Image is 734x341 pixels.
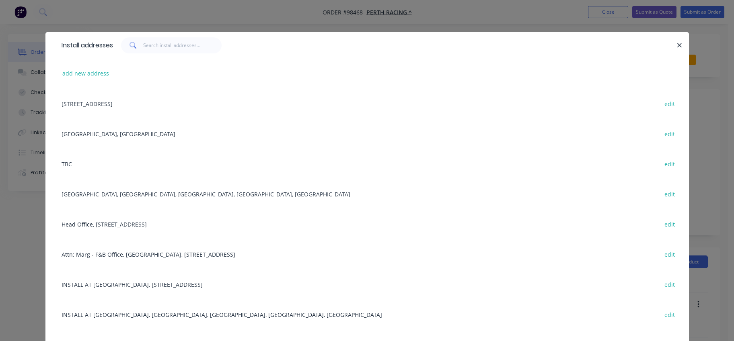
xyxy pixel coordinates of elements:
[58,269,677,299] div: INSTALL AT [GEOGRAPHIC_DATA], [STREET_ADDRESS]
[143,37,222,53] input: Search install addresses...
[660,188,679,199] button: edit
[58,88,677,118] div: [STREET_ADDRESS]
[660,158,679,169] button: edit
[58,33,113,58] div: Install addresses
[58,299,677,329] div: INSTALL AT [GEOGRAPHIC_DATA], [GEOGRAPHIC_DATA], [GEOGRAPHIC_DATA], [GEOGRAPHIC_DATA], [GEOGRAPHI...
[58,239,677,269] div: Attn: Marg - F&B Office, [GEOGRAPHIC_DATA], [STREET_ADDRESS]
[660,98,679,109] button: edit
[58,179,677,209] div: [GEOGRAPHIC_DATA], [GEOGRAPHIC_DATA], [GEOGRAPHIC_DATA], [GEOGRAPHIC_DATA], [GEOGRAPHIC_DATA]
[660,128,679,139] button: edit
[58,118,677,149] div: [GEOGRAPHIC_DATA], [GEOGRAPHIC_DATA]
[660,218,679,229] button: edit
[660,249,679,259] button: edit
[58,149,677,179] div: TBC
[660,279,679,290] button: edit
[660,309,679,320] button: edit
[58,68,113,79] button: add new address
[58,209,677,239] div: Head Office, [STREET_ADDRESS]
